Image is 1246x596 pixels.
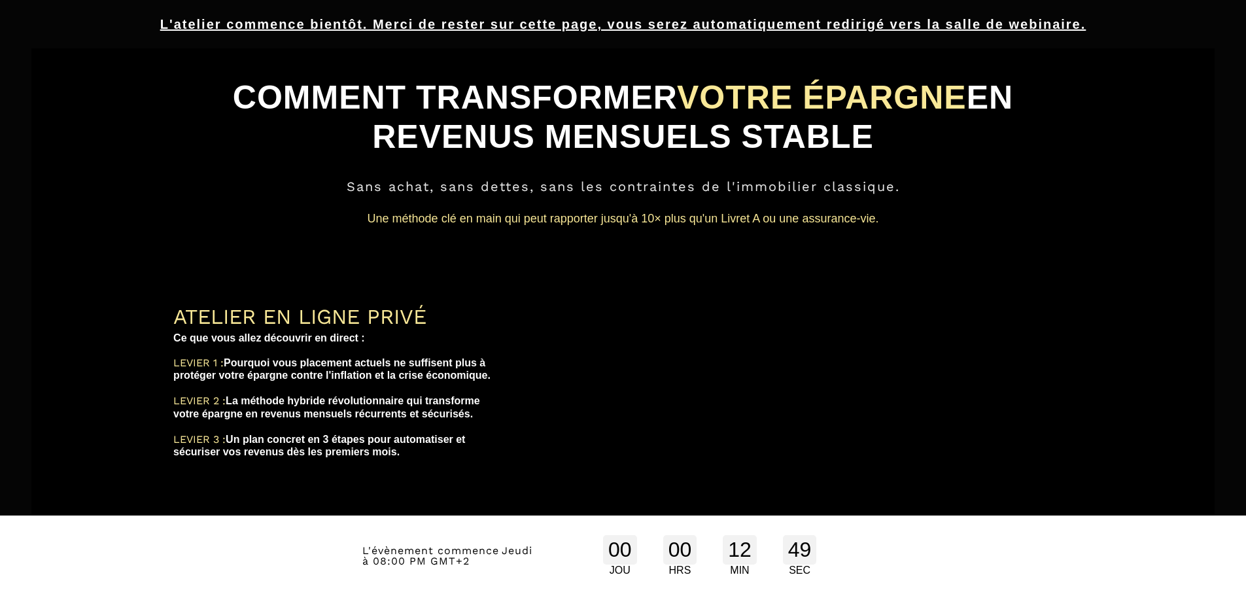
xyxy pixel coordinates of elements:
[173,332,365,343] b: Ce que vous allez découvrir en direct :
[173,71,1073,163] h1: COMMENT TRANSFORMER EN REVENUS MENSUELS STABLE
[173,394,226,407] span: LEVIER 2 :
[368,212,879,225] span: Une méthode clé en main qui peut rapporter jusqu'à 10× plus qu'un Livret A ou une assurance-vie.
[663,535,697,565] div: 00
[783,565,817,576] div: SEC
[362,544,532,567] span: Jeudi à 08:00 PM GMT+2
[347,179,900,194] span: Sans achat, sans dettes, sans les contraintes de l'immobilier classique.
[723,535,757,565] div: 12
[173,357,491,381] b: Pourquoi vous placement actuels ne suffisent plus à protéger votre épargne contre l'inflation et ...
[603,565,637,576] div: JOU
[160,17,1086,31] u: L'atelier commence bientôt. Merci de rester sur cette page, vous serez automatiquement redirigé v...
[362,544,499,557] span: L'évènement commence
[603,535,637,565] div: 00
[173,395,483,419] b: La méthode hybride révolutionnaire qui transforme votre épargne en revenus mensuels récurrents et...
[663,565,697,576] div: HRS
[783,535,817,565] div: 49
[173,434,468,457] b: Un plan concret en 3 étapes pour automatiser et sécuriser vos revenus dès les premiers mois.
[173,433,226,446] span: LEVIER 3 :
[723,565,757,576] div: MIN
[173,304,496,329] div: ATELIER EN LIGNE PRIVÉ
